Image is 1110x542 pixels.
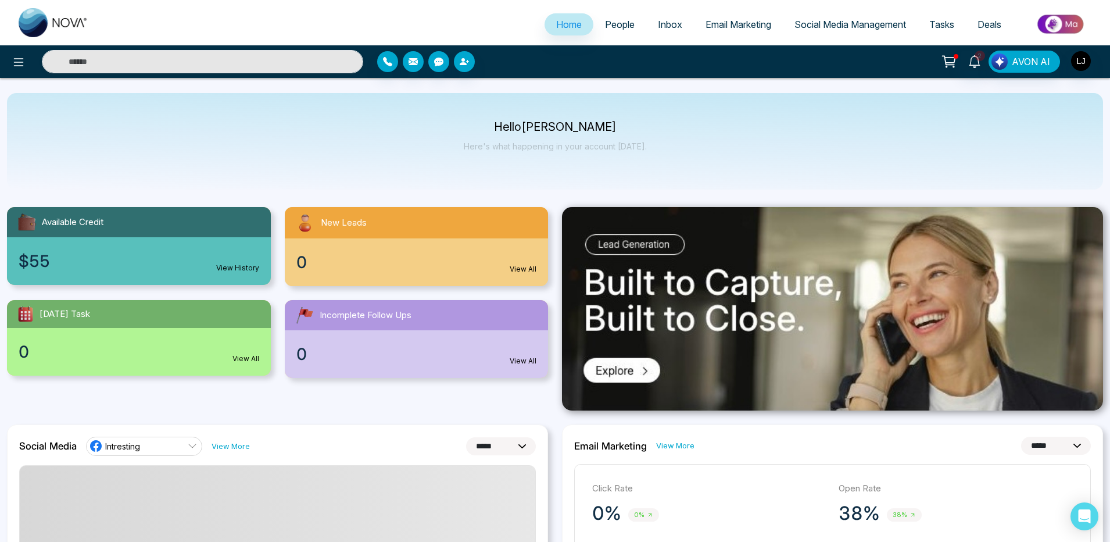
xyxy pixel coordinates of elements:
span: 0% [628,508,659,522]
img: User Avatar [1071,51,1091,71]
img: Market-place.gif [1019,11,1103,37]
a: View More [212,441,250,452]
p: Click Rate [592,482,827,495]
img: newLeads.svg [294,212,316,234]
span: 0 [296,342,307,366]
img: . [562,207,1103,411]
span: Tasks [929,19,954,30]
span: 38% [887,508,922,522]
a: Tasks [918,13,966,35]
span: $55 [19,249,50,273]
img: todayTask.svg [16,305,35,323]
span: New Leads [321,216,367,230]
a: Deals [966,13,1013,35]
button: AVON AI [989,51,1060,73]
div: Open Intercom Messenger [1070,502,1098,530]
a: Home [545,13,593,35]
p: 38% [839,502,880,525]
p: 0% [592,502,621,525]
span: Deals [977,19,1001,30]
span: [DATE] Task [40,308,90,321]
img: availableCredit.svg [16,212,37,233]
p: Open Rate [839,482,1073,495]
img: followUps.svg [294,305,315,326]
span: 0 [296,250,307,274]
img: Nova CRM Logo [19,8,88,37]
span: AVON AI [1012,55,1050,69]
span: Incomplete Follow Ups [320,309,411,322]
a: View All [232,354,259,364]
span: 0 [19,340,29,364]
span: Home [556,19,582,30]
a: 2 [961,51,989,71]
span: 2 [975,51,985,61]
p: Hello [PERSON_NAME] [464,122,647,132]
p: Here's what happening in your account [DATE]. [464,141,647,151]
h2: Social Media [19,440,77,452]
span: Email Marketing [706,19,771,30]
a: Email Marketing [694,13,783,35]
span: Available Credit [42,216,103,229]
a: View History [216,263,259,273]
span: Social Media Management [794,19,906,30]
img: Lead Flow [991,54,1008,70]
a: Incomplete Follow Ups0View All [278,300,556,378]
a: New Leads0View All [278,207,556,286]
span: Inbox [658,19,682,30]
a: People [593,13,646,35]
a: View More [656,440,694,451]
h2: Email Marketing [574,440,647,452]
span: People [605,19,635,30]
a: Inbox [646,13,694,35]
a: Social Media Management [783,13,918,35]
span: Intresting [105,441,140,452]
a: View All [510,264,536,274]
a: View All [510,356,536,366]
